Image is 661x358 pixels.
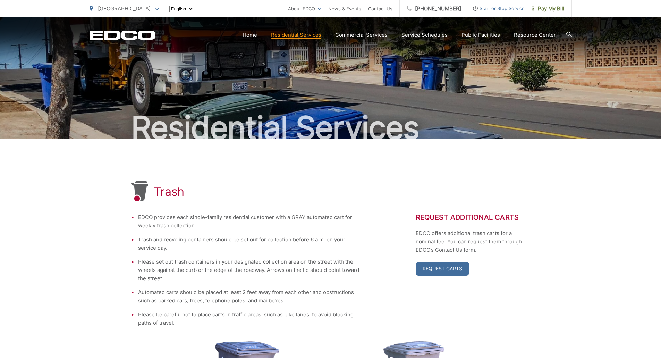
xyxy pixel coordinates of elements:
[271,31,321,39] a: Residential Services
[90,110,572,145] h2: Residential Services
[328,5,361,13] a: News & Events
[138,235,360,252] li: Trash and recycling containers should be set out for collection before 6 a.m. on your service day.
[514,31,556,39] a: Resource Center
[461,31,500,39] a: Public Facilities
[368,5,392,13] a: Contact Us
[138,213,360,230] li: EDCO provides each single-family residential customer with a GRAY automated cart for weekly trash...
[169,6,194,12] select: Select a language
[138,258,360,283] li: Please set out trash containers in your designated collection area on the street with the wheels ...
[243,31,257,39] a: Home
[335,31,388,39] a: Commercial Services
[416,262,469,276] a: Request Carts
[138,310,360,327] li: Please be careful not to place carts in traffic areas, such as bike lanes, to avoid blocking path...
[416,213,530,222] h2: Request Additional Carts
[90,30,155,40] a: EDCD logo. Return to the homepage.
[138,288,360,305] li: Automated carts should be placed at least 2 feet away from each other and obstructions such as pa...
[154,185,185,199] h1: Trash
[288,5,321,13] a: About EDCO
[532,5,565,13] span: Pay My Bill
[416,229,530,254] p: EDCO offers additional trash carts for a nominal fee. You can request them through EDCO’s Contact...
[401,31,448,39] a: Service Schedules
[98,5,151,12] span: [GEOGRAPHIC_DATA]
